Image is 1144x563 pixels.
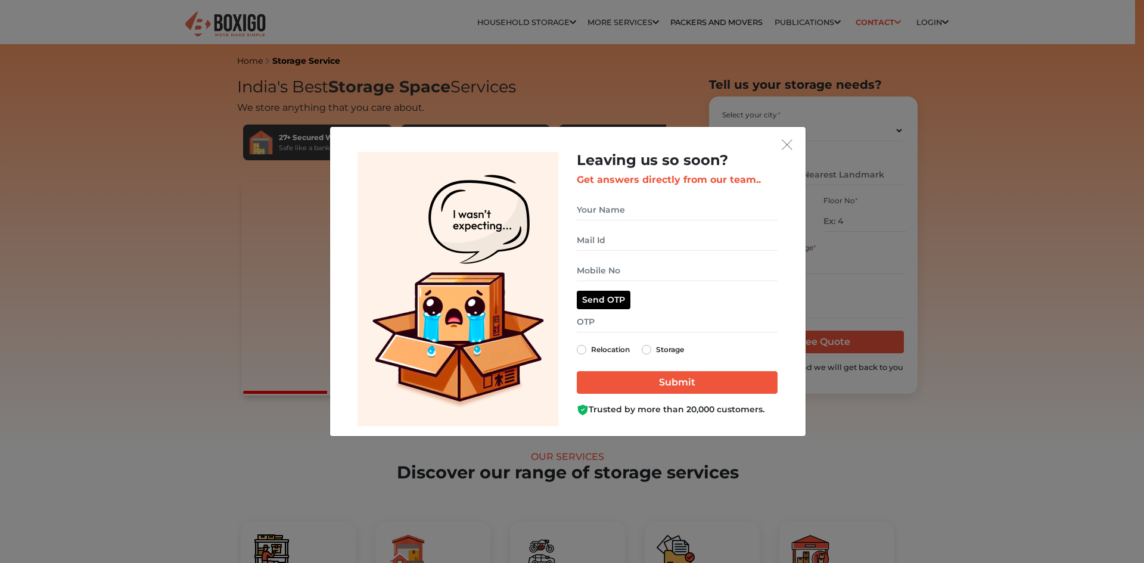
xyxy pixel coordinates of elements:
[577,174,778,185] h3: Get answers directly from our team..
[577,260,778,281] input: Mobile No
[591,343,630,357] label: Relocation
[577,152,778,169] h2: Leaving us so soon?
[577,291,630,309] button: Send OTP
[782,139,792,150] img: exit
[656,343,684,357] label: Storage
[577,403,778,416] div: Trusted by more than 20,000 customers.
[577,404,589,416] img: Boxigo Customer Shield
[577,371,778,394] input: Submit
[577,200,778,220] input: Your Name
[577,230,778,251] input: Mail Id
[357,152,559,427] img: Lead Welcome Image
[577,312,778,332] input: OTP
